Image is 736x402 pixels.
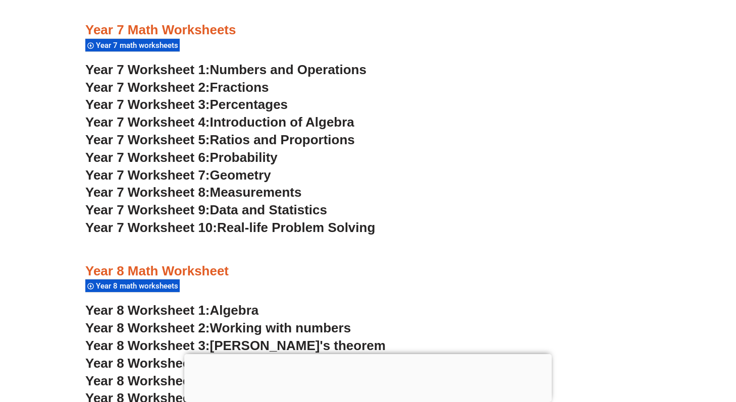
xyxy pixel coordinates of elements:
[85,22,651,39] h3: Year 7 Math Worksheets
[210,202,328,217] span: Data and Statistics
[85,338,386,353] a: Year 8 Worksheet 3:[PERSON_NAME]'s theorem
[96,41,181,50] span: Year 7 math worksheets
[85,97,210,112] span: Year 7 Worksheet 3:
[85,303,258,318] a: Year 8 Worksheet 1:Algebra
[85,62,366,77] a: Year 7 Worksheet 1:Numbers and Operations
[85,220,217,235] span: Year 7 Worksheet 10:
[85,303,210,318] span: Year 8 Worksheet 1:
[217,220,375,235] span: Real-life Problem Solving
[210,185,302,200] span: Measurements
[85,97,288,112] a: Year 7 Worksheet 3:Percentages
[85,338,210,353] span: Year 8 Worksheet 3:
[85,220,375,235] a: Year 7 Worksheet 10:Real-life Problem Solving
[96,281,181,291] span: Year 8 math worksheets
[85,185,301,200] a: Year 7 Worksheet 8:Measurements
[85,38,180,52] div: Year 7 math worksheets
[85,132,355,147] a: Year 7 Worksheet 5:Ratios and Proportions
[85,279,180,293] div: Year 8 math worksheets
[210,338,386,353] span: [PERSON_NAME]'s theorem
[85,150,210,165] span: Year 7 Worksheet 6:
[210,132,355,147] span: Ratios and Proportions
[85,263,651,280] h3: Year 8 Math Worksheet
[210,97,288,112] span: Percentages
[563,288,736,402] iframe: Chat Widget
[210,320,351,335] span: Working with numbers
[85,132,210,147] span: Year 7 Worksheet 5:
[210,62,366,77] span: Numbers and Operations
[85,320,351,335] a: Year 8 Worksheet 2:Working with numbers
[184,354,552,399] iframe: Advertisement
[210,114,354,130] span: Introduction of Algebra
[85,114,354,130] a: Year 7 Worksheet 4:Introduction of Algebra
[85,114,210,130] span: Year 7 Worksheet 4:
[85,80,269,95] a: Year 7 Worksheet 2:Fractions
[85,185,210,200] span: Year 7 Worksheet 8:
[85,62,210,77] span: Year 7 Worksheet 1:
[210,80,269,95] span: Fractions
[210,167,271,183] span: Geometry
[85,373,210,388] span: Year 8 Worksheet 5:
[85,167,210,183] span: Year 7 Worksheet 7:
[210,150,278,165] span: Probability
[85,356,278,371] a: Year 8 Worksheet 4:Probability
[85,150,278,165] a: Year 7 Worksheet 6:Probability
[85,202,210,217] span: Year 7 Worksheet 9:
[85,167,271,183] a: Year 7 Worksheet 7:Geometry
[85,373,378,388] a: Year 8 Worksheet 5:Fractions and Percentages
[85,202,327,217] a: Year 7 Worksheet 9:Data and Statistics
[85,356,210,371] span: Year 8 Worksheet 4:
[85,80,210,95] span: Year 7 Worksheet 2:
[85,320,210,335] span: Year 8 Worksheet 2:
[210,303,259,318] span: Algebra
